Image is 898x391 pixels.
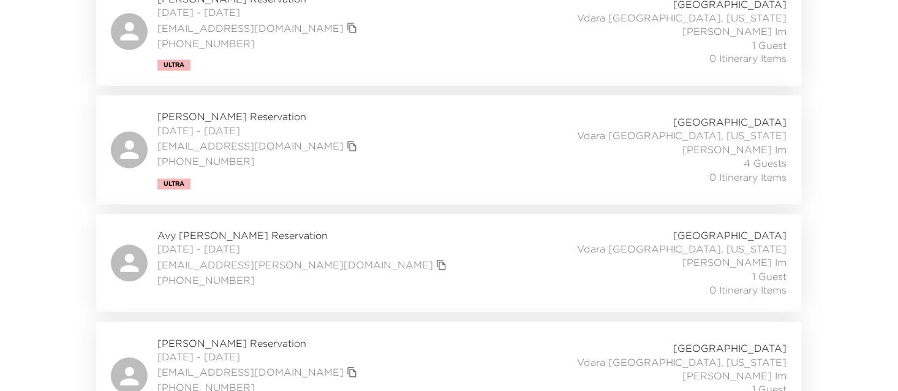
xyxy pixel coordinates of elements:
[344,138,361,155] button: copy primary member email
[157,337,361,351] span: [PERSON_NAME] Reservation
[157,243,450,256] span: [DATE] - [DATE]
[683,25,787,38] span: [PERSON_NAME] Im
[753,39,787,52] span: 1 Guest
[164,181,184,188] span: Ultra
[433,257,450,274] button: copy primary member email
[157,37,361,50] span: [PHONE_NUMBER]
[710,284,787,297] span: 0 Itinerary Items
[157,351,361,364] span: [DATE] - [DATE]
[577,243,787,256] span: Vdara [GEOGRAPHIC_DATA], [US_STATE]
[710,52,787,66] span: 0 Itinerary Items
[157,259,433,272] a: [EMAIL_ADDRESS][PERSON_NAME][DOMAIN_NAME]
[674,116,787,129] span: [GEOGRAPHIC_DATA]
[744,157,787,170] span: 4 Guests
[710,171,787,184] span: 0 Itinerary Items
[157,140,344,153] a: [EMAIL_ADDRESS][DOMAIN_NAME]
[683,143,787,157] span: [PERSON_NAME] Im
[96,214,802,313] a: Avy [PERSON_NAME] Reservation[DATE] - [DATE][EMAIL_ADDRESS][PERSON_NAME][DOMAIN_NAME]copy primary...
[96,96,802,204] a: [PERSON_NAME] Reservation[DATE] - [DATE][EMAIL_ADDRESS][DOMAIN_NAME]copy primary member email[PHO...
[577,129,787,143] span: Vdara [GEOGRAPHIC_DATA], [US_STATE]
[753,270,787,284] span: 1 Guest
[157,155,361,169] span: [PHONE_NUMBER]
[344,20,361,37] button: copy primary member email
[674,229,787,243] span: [GEOGRAPHIC_DATA]
[157,274,450,287] span: [PHONE_NUMBER]
[577,356,787,370] span: Vdara [GEOGRAPHIC_DATA], [US_STATE]
[683,256,787,270] span: [PERSON_NAME] Im
[577,11,787,25] span: Vdara [GEOGRAPHIC_DATA], [US_STATE]
[157,110,361,124] span: [PERSON_NAME] Reservation
[157,124,361,138] span: [DATE] - [DATE]
[344,364,361,381] button: copy primary member email
[683,370,787,383] span: [PERSON_NAME] Im
[674,342,787,355] span: [GEOGRAPHIC_DATA]
[157,21,344,35] a: [EMAIL_ADDRESS][DOMAIN_NAME]
[164,62,184,69] span: Ultra
[157,229,450,243] span: Avy [PERSON_NAME] Reservation
[157,6,361,19] span: [DATE] - [DATE]
[157,366,344,379] a: [EMAIL_ADDRESS][DOMAIN_NAME]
